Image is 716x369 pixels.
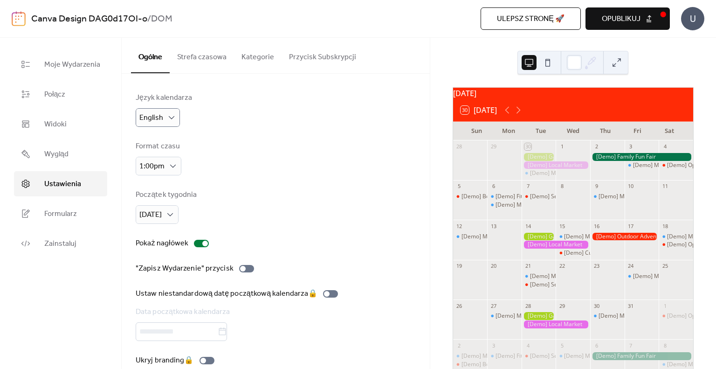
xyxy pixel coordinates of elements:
[530,281,600,289] div: [Demo] Seniors' Social Tea
[481,7,581,30] button: Ulepsz stronę 🚀
[44,149,69,160] span: Wygląd
[661,263,668,270] div: 25
[136,189,197,201] div: Początek tygodnia
[522,312,556,320] div: [Demo] Gardening Workshop
[590,233,659,241] div: [Demo] Outdoor Adventure Day
[44,209,77,220] span: Formularz
[456,302,463,309] div: 26
[661,342,668,349] div: 8
[661,143,668,150] div: 4
[621,122,654,140] div: Fri
[524,223,531,230] div: 14
[530,169,601,177] div: [Demo] Morning Yoga Bliss
[31,10,147,28] a: Canva Design DAG0d17OI-o
[131,38,170,73] button: Ogólne
[496,201,566,209] div: [Demo] Morning Yoga Bliss
[659,312,693,320] div: [Demo] Open Mic Night
[627,143,634,150] div: 3
[524,263,531,270] div: 21
[564,233,635,241] div: [Demo] Morning Yoga Bliss
[625,272,659,280] div: [Demo] Morning Yoga Bliss
[522,320,590,328] div: [Demo] Local Market
[522,352,556,360] div: [Demo] Seniors' Social Tea
[659,241,693,249] div: [Demo] Open Mic Night
[456,223,463,230] div: 12
[558,223,565,230] div: 15
[558,183,565,190] div: 8
[496,193,563,201] div: [Demo] Fitness Bootcamp
[456,342,463,349] div: 2
[524,342,531,349] div: 4
[522,241,590,249] div: [Demo] Local Market
[136,141,180,152] div: Format czasu
[530,352,600,360] div: [Demo] Seniors' Social Tea
[522,281,556,289] div: [Demo] Seniors' Social Tea
[593,143,600,150] div: 2
[556,352,590,360] div: [Demo] Morning Yoga Bliss
[593,183,600,190] div: 9
[681,7,704,30] div: U
[139,208,162,222] span: [DATE]
[558,302,565,309] div: 29
[564,249,644,257] div: [Demo] Culinary Cooking Class
[593,263,600,270] div: 23
[530,193,600,201] div: [Demo] Seniors' Social Tea
[456,263,463,270] div: 19
[490,223,497,230] div: 13
[453,193,488,201] div: [Demo] Book Club Gathering
[654,122,686,140] div: Sat
[44,238,76,250] span: Zainstaluj
[556,233,590,241] div: [Demo] Morning Yoga Bliss
[593,342,600,349] div: 6
[599,312,669,320] div: [Demo] Morning Yoga Bliss
[453,88,693,99] div: [DATE]
[453,233,488,241] div: [Demo] Morning Yoga Bliss
[282,38,364,72] button: Przycisk Subskrypcji
[139,159,165,174] span: 1:00pm
[457,104,500,117] button: 30[DATE]
[602,14,640,25] span: Opublikuj
[14,52,107,77] a: Moje Wydarzenia
[522,169,556,177] div: [Demo] Morning Yoga Bliss
[170,38,234,72] button: Strefa czasowa
[558,342,565,349] div: 5
[14,201,107,226] a: Formularz
[590,312,625,320] div: [Demo] Morning Yoga Bliss
[590,352,693,360] div: [Demo] Family Fun Fair
[659,233,693,241] div: [Demo] Morning Yoga Bliss
[659,361,693,369] div: [Demo] Morning Yoga Bliss
[147,10,151,28] b: /
[661,183,668,190] div: 11
[14,231,107,256] a: Zainstaluj
[525,122,557,140] div: Tue
[136,263,234,274] div: "Zapisz Wydarzenie" przycisk
[12,11,26,26] img: logo
[530,272,601,280] div: [Demo] Morning Yoga Bliss
[496,352,563,360] div: [Demo] Fitness Bootcamp
[490,183,497,190] div: 6
[627,342,634,349] div: 7
[589,122,621,140] div: Thu
[522,193,556,201] div: [Demo] Seniors' Social Tea
[633,272,704,280] div: [Demo] Morning Yoga Bliss
[44,89,65,100] span: Połącz
[14,111,107,137] a: Widoki
[453,361,488,369] div: [Demo] Book Club Gathering
[461,233,532,241] div: [Demo] Morning Yoga Bliss
[585,7,670,30] button: Opublikuj
[151,10,172,28] b: DOM
[490,302,497,309] div: 27
[497,14,565,25] span: Ulepsz stronę 🚀
[558,143,565,150] div: 1
[456,143,463,150] div: 28
[557,122,589,140] div: Wed
[461,352,532,360] div: [Demo] Morning Yoga Bliss
[487,201,522,209] div: [Demo] Morning Yoga Bliss
[136,92,193,104] div: Język kalendarza
[453,352,488,360] div: [Demo] Morning Yoga Bliss
[633,161,704,169] div: [Demo] Morning Yoga Bliss
[44,119,67,130] span: Widoki
[593,302,600,309] div: 30
[661,302,668,309] div: 1
[136,238,188,249] div: Pokaż nagłówek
